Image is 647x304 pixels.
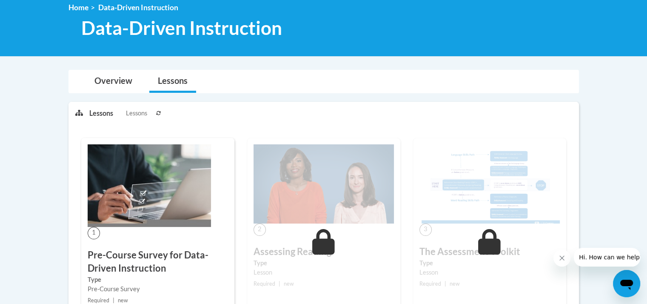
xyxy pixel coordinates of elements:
[68,3,88,12] a: Home
[88,297,109,304] span: Required
[445,281,446,287] span: |
[419,144,560,224] img: Course Image
[254,245,394,258] h3: Assessing Reading
[279,281,280,287] span: |
[86,70,141,93] a: Overview
[118,297,128,304] span: new
[419,258,560,268] label: Type
[88,284,228,294] div: Pre-Course Survey
[419,281,441,287] span: Required
[88,249,228,275] h3: Pre-Course Survey for Data-Driven Instruction
[81,17,282,39] span: Data-Driven Instruction
[88,227,100,239] span: 1
[89,109,113,118] p: Lessons
[254,281,275,287] span: Required
[149,70,196,93] a: Lessons
[450,281,460,287] span: new
[254,224,266,236] span: 2
[126,109,147,118] span: Lessons
[419,224,432,236] span: 3
[574,248,640,267] iframe: Message from company
[419,245,560,258] h3: The Assessment Toolkit
[419,268,560,277] div: Lesson
[113,297,114,304] span: |
[88,144,211,227] img: Course Image
[88,275,228,284] label: Type
[254,258,394,268] label: Type
[284,281,294,287] span: new
[5,6,69,13] span: Hi. How can we help?
[254,144,394,224] img: Course Image
[98,3,178,12] span: Data-Driven Instruction
[613,270,640,297] iframe: Button to launch messaging window
[553,250,570,267] iframe: Close message
[254,268,394,277] div: Lesson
